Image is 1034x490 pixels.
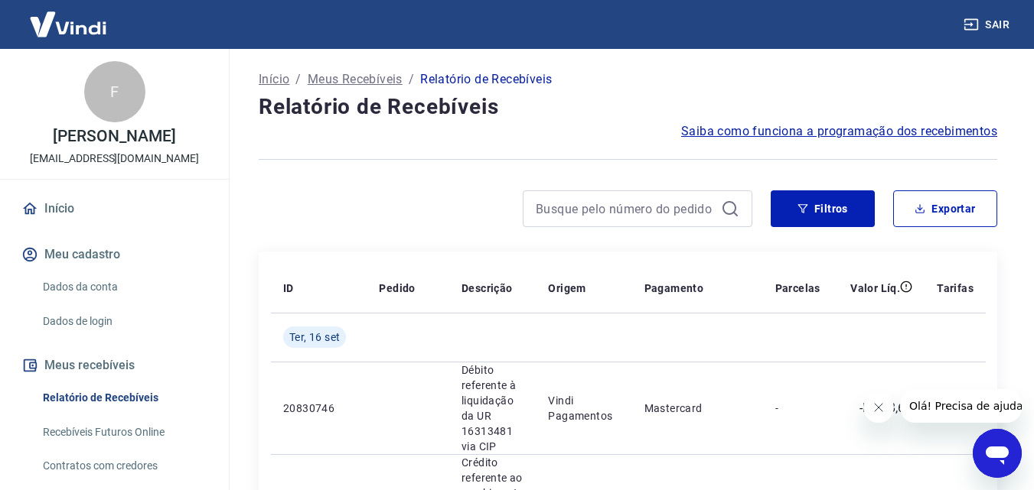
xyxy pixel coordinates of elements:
p: [PERSON_NAME] [53,128,175,144]
p: Mastercard [644,401,751,416]
p: Débito referente à liquidação da UR 16313481 via CIP [462,362,524,454]
span: Ter, 16 set [289,329,340,345]
p: Relatório de Recebíveis [420,70,552,89]
p: / [295,70,301,89]
h4: Relatório de Recebíveis [259,92,997,122]
span: Olá! Precisa de ajuda? [9,11,129,23]
p: Origem [548,281,585,296]
p: - [775,401,820,416]
button: Meu cadastro [18,238,210,271]
iframe: Botão para abrir a janela de mensagens [973,429,1022,478]
p: 20830746 [283,401,354,416]
p: Parcelas [775,281,820,296]
input: Busque pelo número do pedido [536,197,715,220]
p: Tarifas [937,281,974,296]
p: -R$ 78,64 [859,399,913,417]
iframe: Fechar mensagem [863,392,894,423]
img: Vindi [18,1,118,47]
p: Vindi Pagamentos [548,393,619,423]
button: Exportar [893,190,997,227]
a: Meus Recebíveis [308,70,403,89]
button: Meus recebíveis [18,349,210,382]
p: Descrição [462,281,513,296]
div: F [84,61,145,122]
a: Saiba como funciona a programação dos recebimentos [681,122,997,141]
p: Pagamento [644,281,704,296]
p: / [409,70,414,89]
a: Contratos com credores [37,450,210,482]
button: Sair [961,11,1016,39]
p: [EMAIL_ADDRESS][DOMAIN_NAME] [30,151,199,167]
button: Filtros [771,190,875,227]
p: Valor Líq. [850,281,900,296]
a: Início [259,70,289,89]
a: Recebíveis Futuros Online [37,417,210,448]
iframe: Mensagem da empresa [900,389,1022,423]
a: Dados de login [37,306,210,337]
a: Início [18,192,210,226]
a: Dados da conta [37,271,210,303]
a: Relatório de Recebíveis [37,382,210,414]
p: Pedido [379,281,415,296]
p: ID [283,281,294,296]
